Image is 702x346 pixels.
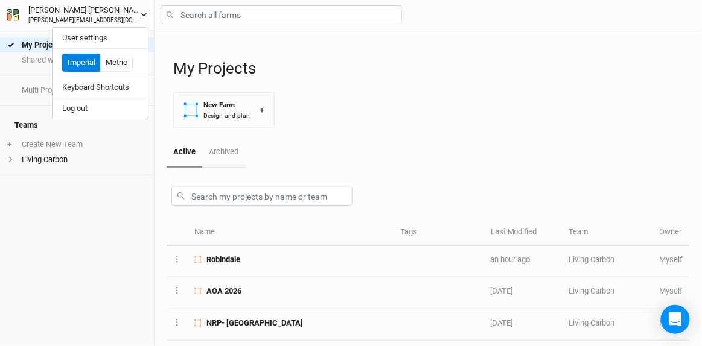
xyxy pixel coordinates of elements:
span: Oct 3, 2025 4:54 PM [491,286,513,295]
span: Robindale [206,254,240,265]
div: New Farm [203,100,250,110]
button: Imperial [62,54,101,72]
input: Search all farms [161,5,402,24]
th: Team [563,220,653,246]
div: [PERSON_NAME] [PERSON_NAME] [28,4,141,16]
th: Owner [653,220,690,246]
span: + [7,140,11,149]
button: Metric [100,54,133,72]
span: NRP- Phase 2 Colony Bay [206,318,303,329]
div: Design and plan [203,111,250,120]
td: Living Carbon [563,309,653,341]
div: + [260,104,264,116]
button: New FarmDesign and plan+ [173,92,275,128]
h4: Teams [7,113,147,137]
td: Living Carbon [563,246,653,277]
button: [PERSON_NAME] [PERSON_NAME][PERSON_NAME][EMAIL_ADDRESS][DOMAIN_NAME] [6,4,148,25]
div: [PERSON_NAME][EMAIL_ADDRESS][DOMAIN_NAME] [28,16,141,25]
button: Log out [53,101,148,116]
a: Archived [202,137,245,166]
button: Keyboard Shortcuts [53,80,148,95]
span: andy@livingcarbon.com [660,286,683,295]
td: Living Carbon [563,277,653,309]
a: Active [167,137,202,168]
span: Oct 3, 2025 4:16 PM [491,318,513,327]
th: Last Modified [484,220,563,246]
button: User settings [53,30,148,46]
div: Open Intercom Messenger [661,305,690,334]
span: andy@livingcarbon.com [660,255,683,264]
h1: My Projects [173,59,690,78]
span: andy@livingcarbon.com [660,318,683,327]
span: Oct 8, 2025 9:45 AM [491,255,531,264]
input: Search my projects by name or team [171,187,353,206]
th: Name [188,220,394,246]
th: Tags [394,220,484,246]
span: AOA 2026 [206,286,241,297]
